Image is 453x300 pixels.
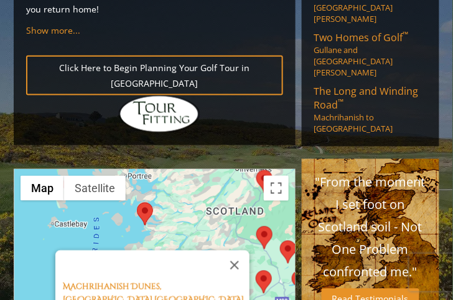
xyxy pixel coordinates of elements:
img: Hidden Links [119,95,200,133]
sup: ™ [339,97,344,107]
span: The Long and Winding Road [314,84,419,112]
button: Close [220,251,250,281]
a: Click Here to Begin Planning Your Golf Tour in [GEOGRAPHIC_DATA] [26,56,283,95]
a: Two Homes of Golf™Gullane and [GEOGRAPHIC_DATA][PERSON_NAME] [314,31,427,78]
span: Two Homes of Golf [314,31,409,44]
button: Show satellite imagery [64,176,126,201]
button: Show street map [21,176,64,201]
p: "From the moment I set foot on Scotland soil - Not One Problem confronted me." [314,172,427,284]
a: The Long and Winding Road™Machrihanish to [GEOGRAPHIC_DATA] [314,84,427,134]
button: Toggle fullscreen view [264,176,289,201]
sup: ™ [403,29,409,40]
a: Show more... [26,24,80,36]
